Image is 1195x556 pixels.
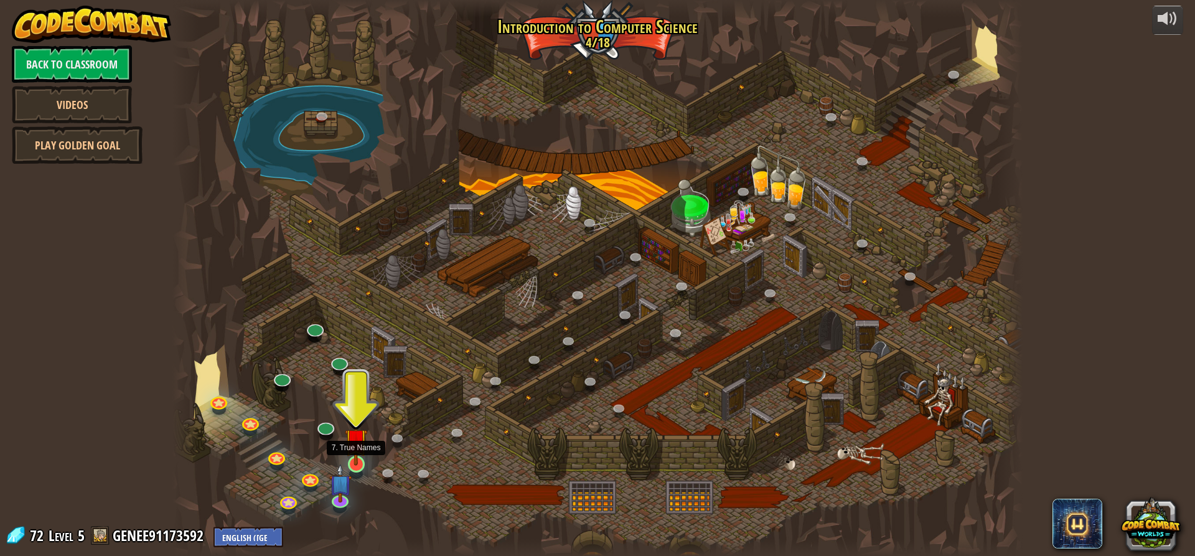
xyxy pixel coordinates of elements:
span: 5 [78,525,85,545]
a: GENEE91173592 [113,525,207,545]
span: 72 [30,525,47,545]
a: Back to Classroom [12,45,132,83]
img: level-banner-unstarted-subscriber.png [329,464,351,503]
span: Level [49,525,73,546]
a: Play Golden Goal [12,126,143,164]
button: Adjust volume [1152,6,1183,35]
a: Videos [12,86,132,123]
img: level-banner-unstarted.png [345,414,367,466]
img: CodeCombat - Learn how to code by playing a game [12,6,171,43]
